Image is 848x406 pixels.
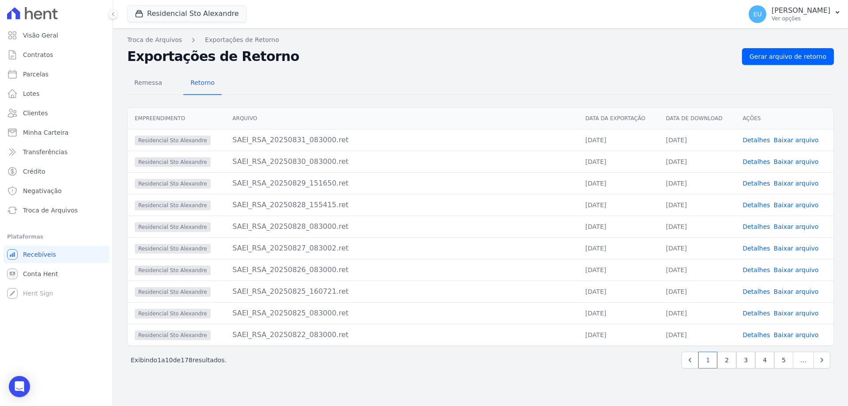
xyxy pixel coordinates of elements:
[23,250,56,259] span: Recebíveis
[578,281,659,302] td: [DATE]
[659,194,736,216] td: [DATE]
[659,302,736,324] td: [DATE]
[205,35,279,45] a: Exportações de Retorno
[742,245,770,252] a: Detalhes
[232,308,571,319] div: SAEI_RSA_20250825_083000.ret
[753,11,762,17] span: EU
[578,216,659,237] td: [DATE]
[23,167,45,176] span: Crédito
[4,201,109,219] a: Troca de Arquivos
[578,237,659,259] td: [DATE]
[23,148,68,156] span: Transferências
[681,352,698,368] a: Previous
[23,206,78,215] span: Troca de Arquivos
[129,74,167,91] span: Remessa
[23,70,49,79] span: Parcelas
[181,357,193,364] span: 178
[659,237,736,259] td: [DATE]
[4,163,109,180] a: Crédito
[735,108,833,129] th: Ações
[742,310,770,317] a: Detalhes
[135,201,211,210] span: Residencial Sto Alexandre
[4,85,109,102] a: Lotes
[793,352,814,368] span: …
[23,31,58,40] span: Visão Geral
[698,352,717,368] a: 1
[717,352,736,368] a: 2
[232,265,571,275] div: SAEI_RSA_20250826_083000.ret
[742,223,770,230] a: Detalhes
[183,72,222,95] a: Retorno
[135,309,211,319] span: Residencial Sto Alexandre
[774,223,819,230] a: Baixar arquivo
[135,330,211,340] span: Residencial Sto Alexandre
[135,157,211,167] span: Residencial Sto Alexandre
[578,108,659,129] th: Data da Exportação
[774,266,819,273] a: Baixar arquivo
[578,151,659,172] td: [DATE]
[128,108,225,129] th: Empreendimento
[659,259,736,281] td: [DATE]
[4,143,109,161] a: Transferências
[774,331,819,338] a: Baixar arquivo
[772,6,830,15] p: [PERSON_NAME]
[127,49,735,65] h2: Exportações de Retorno
[578,194,659,216] td: [DATE]
[578,172,659,194] td: [DATE]
[4,265,109,283] a: Conta Hent
[135,179,211,189] span: Residencial Sto Alexandre
[774,201,819,209] a: Baixar arquivo
[232,221,571,232] div: SAEI_RSA_20250828_083000.ret
[232,135,571,145] div: SAEI_RSA_20250831_083000.ret
[814,352,830,368] a: Next
[742,288,770,295] a: Detalhes
[659,172,736,194] td: [DATE]
[135,136,211,145] span: Residencial Sto Alexandre
[232,330,571,340] div: SAEI_RSA_20250822_083000.ret
[578,129,659,151] td: [DATE]
[774,310,819,317] a: Baixar arquivo
[127,5,246,22] button: Residencial Sto Alexandre
[659,281,736,302] td: [DATE]
[750,52,826,61] span: Gerar arquivo de retorno
[742,331,770,338] a: Detalhes
[135,244,211,254] span: Residencial Sto Alexandre
[225,108,578,129] th: Arquivo
[127,35,834,45] nav: Breadcrumb
[135,222,211,232] span: Residencial Sto Alexandre
[578,259,659,281] td: [DATE]
[774,288,819,295] a: Baixar arquivo
[23,89,40,98] span: Lotes
[742,158,770,165] a: Detalhes
[659,216,736,237] td: [DATE]
[742,201,770,209] a: Detalhes
[23,128,68,137] span: Minha Carteira
[742,137,770,144] a: Detalhes
[7,231,106,242] div: Plataformas
[23,50,53,59] span: Contratos
[742,2,848,27] button: EU [PERSON_NAME] Ver opções
[127,35,182,45] a: Troca de Arquivos
[232,178,571,189] div: SAEI_RSA_20250829_151650.ret
[774,158,819,165] a: Baixar arquivo
[742,180,770,187] a: Detalhes
[127,72,222,95] nav: Tab selector
[165,357,173,364] span: 10
[742,266,770,273] a: Detalhes
[4,182,109,200] a: Negativação
[157,357,161,364] span: 1
[774,245,819,252] a: Baixar arquivo
[232,200,571,210] div: SAEI_RSA_20250828_155415.ret
[742,48,834,65] a: Gerar arquivo de retorno
[578,324,659,345] td: [DATE]
[4,246,109,263] a: Recebíveis
[659,108,736,129] th: Data de Download
[127,72,169,95] a: Remessa
[4,104,109,122] a: Clientes
[131,356,227,364] p: Exibindo a de resultados.
[4,124,109,141] a: Minha Carteira
[135,287,211,297] span: Residencial Sto Alexandre
[736,352,755,368] a: 3
[774,352,793,368] a: 5
[4,46,109,64] a: Contratos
